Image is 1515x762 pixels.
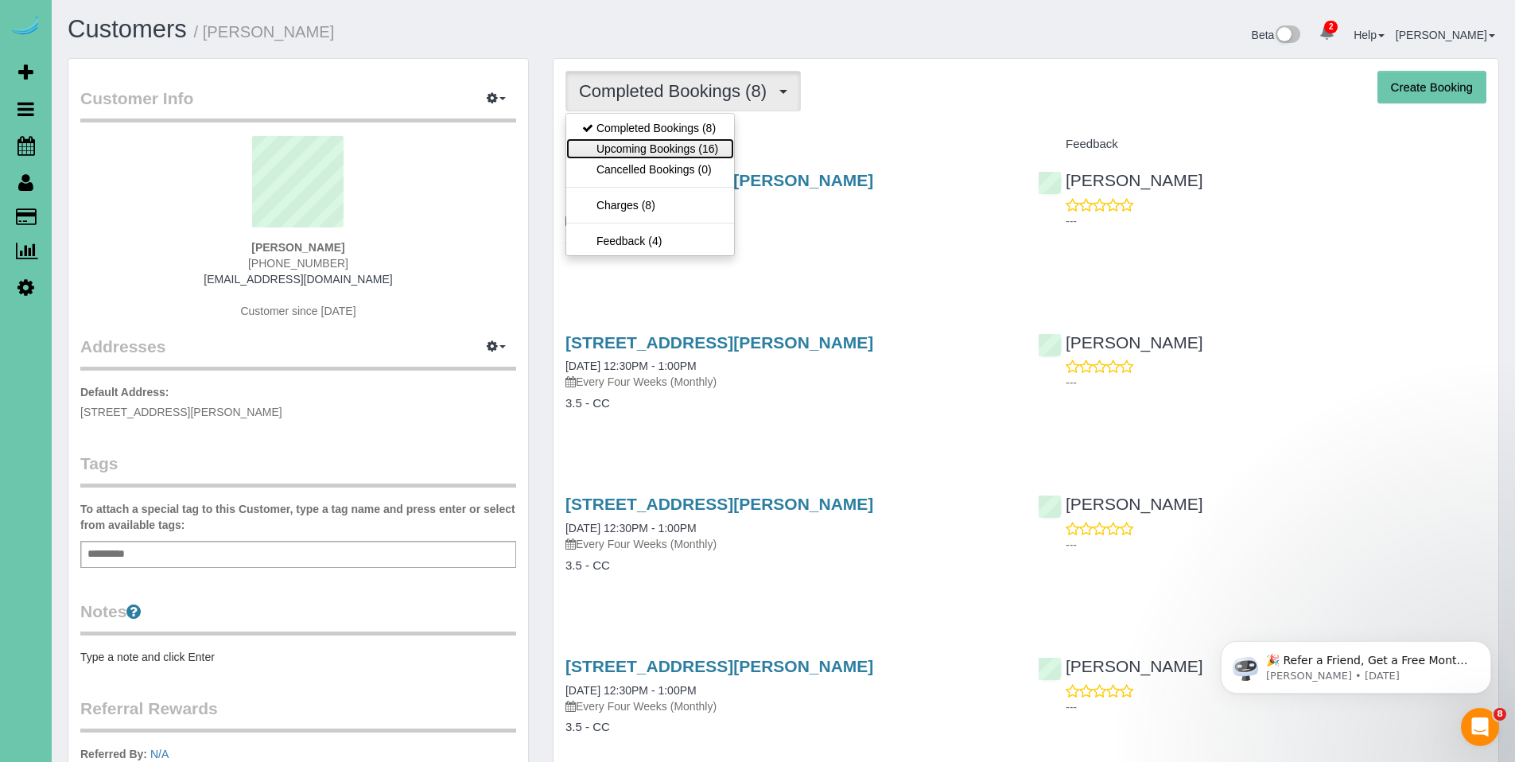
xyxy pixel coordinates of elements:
[240,305,355,317] span: Customer since [DATE]
[248,257,348,270] span: [PHONE_NUMBER]
[565,495,873,513] a: [STREET_ADDRESS][PERSON_NAME]
[204,273,392,286] a: [EMAIL_ADDRESS][DOMAIN_NAME]
[1038,138,1486,151] h4: Feedback
[1038,171,1203,189] a: [PERSON_NAME]
[194,23,335,41] small: / [PERSON_NAME]
[80,649,516,665] pre: Type a note and click Enter
[1038,333,1203,352] a: [PERSON_NAME]
[565,522,697,535] a: [DATE] 12:30PM - 1:00PM
[565,559,1014,573] h4: 3.5 - CC
[150,748,169,760] a: N/A
[1377,71,1486,104] button: Create Booking
[1252,29,1301,41] a: Beta
[80,384,169,400] label: Default Address:
[566,159,734,180] a: Cancelled Bookings (0)
[1038,495,1203,513] a: [PERSON_NAME]
[80,746,147,762] label: Referred By:
[1066,375,1486,391] p: ---
[251,241,344,254] strong: [PERSON_NAME]
[1066,213,1486,229] p: ---
[565,698,1014,714] p: Every Four Weeks (Monthly)
[1038,657,1203,675] a: [PERSON_NAME]
[80,501,516,533] label: To attach a special tag to this Customer, type a tag name and press enter or select from availabl...
[10,16,41,38] img: Automaid Logo
[566,195,734,216] a: Charges (8)
[1066,699,1486,715] p: ---
[1274,25,1300,46] img: New interface
[565,138,1014,151] h4: Service
[565,360,697,372] a: [DATE] 12:30PM - 1:00PM
[579,81,775,101] span: Completed Bookings (8)
[1354,29,1385,41] a: Help
[1311,16,1342,51] a: 2
[565,721,1014,734] h4: 3.5 - CC
[565,235,1014,248] h4: 3.5 - CC
[565,684,697,697] a: [DATE] 12:30PM - 1:00PM
[565,397,1014,410] h4: 3.5 - CC
[566,138,734,159] a: Upcoming Bookings (16)
[80,406,282,418] span: [STREET_ADDRESS][PERSON_NAME]
[1197,608,1515,719] iframe: Intercom notifications message
[565,536,1014,552] p: Every Four Weeks (Monthly)
[1494,708,1506,721] span: 8
[565,71,801,111] button: Completed Bookings (8)
[80,697,516,733] legend: Referral Rewards
[80,600,516,636] legend: Notes
[565,657,873,675] a: [STREET_ADDRESS][PERSON_NAME]
[1396,29,1495,41] a: [PERSON_NAME]
[566,231,734,251] a: Feedback (4)
[565,333,873,352] a: [STREET_ADDRESS][PERSON_NAME]
[1066,537,1486,553] p: ---
[566,118,734,138] a: Completed Bookings (8)
[1461,708,1499,746] iframe: Intercom live chat
[68,15,187,43] a: Customers
[1324,21,1338,33] span: 2
[565,374,1014,390] p: Every Four Weeks (Monthly)
[80,452,516,488] legend: Tags
[80,87,516,122] legend: Customer Info
[565,212,1014,228] p: Every Four Weeks (Monthly)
